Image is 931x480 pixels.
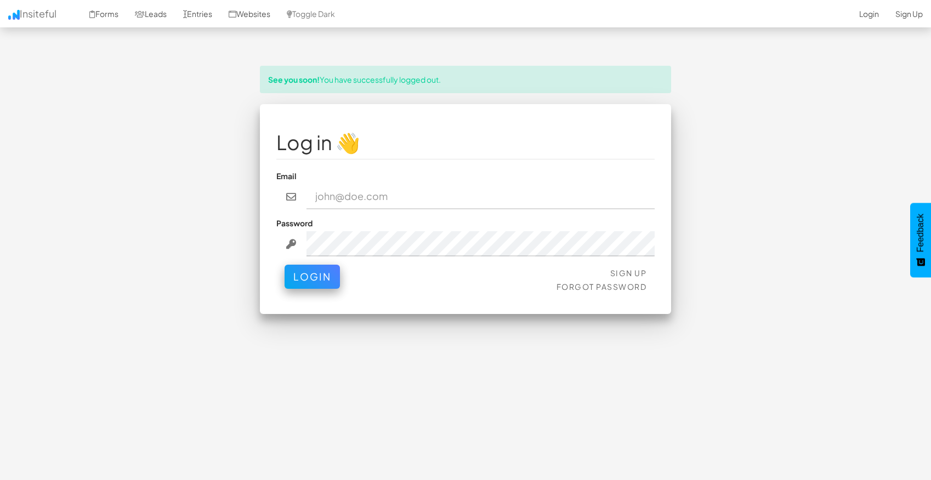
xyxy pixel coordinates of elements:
button: Feedback - Show survey [910,203,931,277]
div: You have successfully logged out. [260,66,671,93]
label: Password [276,218,313,228]
label: Email [276,170,297,181]
img: icon.png [8,10,20,20]
a: Sign Up [610,268,647,278]
span: Feedback [916,214,926,252]
a: Forgot Password [557,282,647,292]
h1: Log in 👋 [276,132,655,153]
strong: See you soon! [268,75,320,84]
button: Login [285,265,340,289]
input: john@doe.com [306,184,655,209]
